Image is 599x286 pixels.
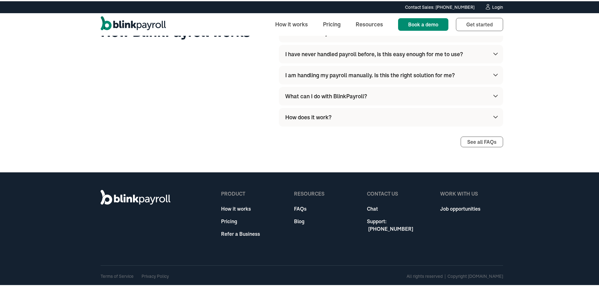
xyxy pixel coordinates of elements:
a: Job opportunities [440,204,480,211]
a: Resources [351,16,388,30]
a: How it works [270,16,313,30]
div: All rights reserved | Copyright [DOMAIN_NAME] [407,272,503,278]
div: How does it work? [285,112,331,120]
a: Support: [PHONE_NUMBER] [367,216,430,231]
a: Chat [367,204,430,211]
div: Resources [294,189,324,196]
a: Pricing [221,216,260,224]
a: Get started [456,17,503,30]
a: See all FAQs [461,135,503,146]
div: Login [492,4,503,8]
div: Contact Us [367,189,430,196]
span: Get started [466,20,493,26]
a: Book a demo [398,17,448,30]
a: Pricing [318,16,346,30]
div: WORK WITH US [440,189,480,196]
a: Terms of Service [101,272,134,278]
div: I am handling my payroll manually. Is this the right solution for me? [285,70,455,78]
a: How it works [221,204,260,211]
a: Refer a Business [221,229,260,236]
a: Privacy Policy [141,272,169,278]
div: product [221,189,260,196]
a: Blog [294,216,324,224]
a: home [101,15,166,31]
div: See all FAQs [467,138,496,143]
span: Book a demo [408,20,438,26]
div: Contact Sales: [PHONE_NUMBER] [405,3,474,9]
div: I have never handled payroll before, is this easy enough for me to use? [285,49,463,57]
a: FAQs [294,204,324,211]
div: What can I do with BlinkPayroll? [285,91,367,99]
a: Login [485,3,503,9]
